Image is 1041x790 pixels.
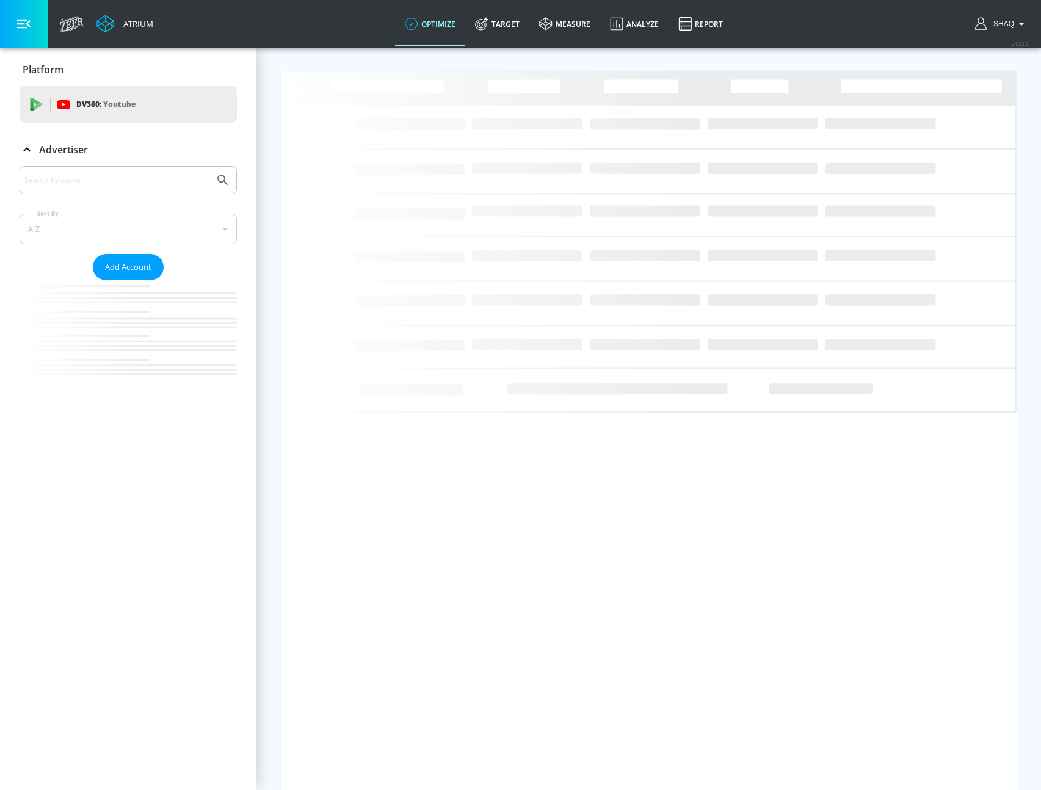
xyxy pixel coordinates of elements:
[118,18,153,29] div: Atrium
[20,214,237,244] div: A-Z
[20,132,237,167] div: Advertiser
[975,16,1029,31] button: Shaq
[20,53,237,87] div: Platform
[39,143,88,156] p: Advertiser
[988,20,1014,28] span: login as: shaquille.huang@zefr.com
[35,209,61,217] label: Sort By
[23,63,63,76] p: Platform
[24,172,209,188] input: Search by name
[20,166,237,399] div: Advertiser
[20,86,237,123] div: DV360: Youtube
[600,2,669,46] a: Analyze
[1012,40,1029,47] span: v 4.22.2
[96,15,153,33] a: Atrium
[105,260,151,274] span: Add Account
[93,254,164,280] button: Add Account
[529,2,600,46] a: measure
[76,98,136,111] p: DV360:
[20,280,237,399] nav: list of Advertiser
[465,2,529,46] a: Target
[103,98,136,111] p: Youtube
[395,2,465,46] a: optimize
[669,2,733,46] a: Report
